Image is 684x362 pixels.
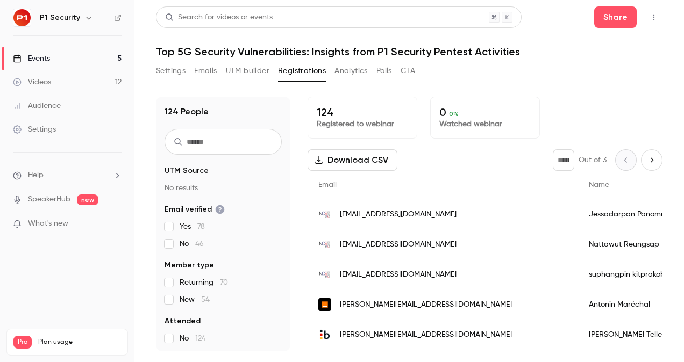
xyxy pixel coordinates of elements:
[317,119,408,129] p: Registered to webinar
[318,211,331,218] img: ncsa.or.th
[180,333,206,344] span: No
[165,204,225,215] span: Email verified
[318,241,331,248] img: ncsa.or.th
[13,9,31,26] img: P1 Security
[13,124,56,135] div: Settings
[180,294,210,305] span: New
[439,106,531,119] p: 0
[226,62,269,79] button: UTM builder
[439,119,531,129] p: Watched webinar
[317,106,408,119] p: 124
[40,12,80,23] h6: P1 Security
[156,45,662,58] h1: Top 5G Security Vulnerabilities: Insights from P1 Security Pentest Activities
[180,221,205,232] span: Yes
[201,296,210,303] span: 54
[197,223,205,230] span: 78
[220,279,228,286] span: 70
[109,219,122,229] iframe: Noticeable Trigger
[340,239,457,250] span: [EMAIL_ADDRESS][DOMAIN_NAME]
[165,316,201,327] span: Attended
[579,155,607,165] p: Out of 3
[13,77,51,88] div: Videos
[340,329,512,341] span: [PERSON_NAME][EMAIL_ADDRESS][DOMAIN_NAME]
[28,218,68,229] span: What's new
[180,277,228,288] span: Returning
[195,240,204,248] span: 46
[278,62,326,79] button: Registrations
[334,62,368,79] button: Analytics
[13,170,122,181] li: help-dropdown-opener
[38,338,121,346] span: Plan usage
[340,269,457,280] span: [EMAIL_ADDRESS][DOMAIN_NAME]
[340,299,512,310] span: [PERSON_NAME][EMAIL_ADDRESS][DOMAIN_NAME]
[318,181,337,189] span: Email
[589,181,609,189] span: Name
[165,105,209,118] h1: 124 People
[318,271,331,278] img: ncsa.or.th
[594,6,637,28] button: Share
[449,110,459,118] span: 0 %
[308,149,397,171] button: Download CSV
[28,194,70,205] a: SpeakerHub
[195,335,206,342] span: 124
[641,149,662,171] button: Next page
[165,12,273,23] div: Search for videos or events
[165,260,214,271] span: Member type
[156,62,186,79] button: Settings
[77,194,98,205] span: new
[340,209,457,220] span: [EMAIL_ADDRESS][DOMAIN_NAME]
[165,183,282,193] p: No results
[401,62,415,79] button: CTA
[13,53,50,64] div: Events
[194,62,217,79] button: Emails
[318,298,331,311] img: orange.com
[165,165,209,176] span: UTM Source
[180,238,204,249] span: No
[13,336,32,349] span: Pro
[318,328,331,341] img: bsi.bund.de
[28,170,44,181] span: Help
[13,100,61,111] div: Audience
[376,62,392,79] button: Polls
